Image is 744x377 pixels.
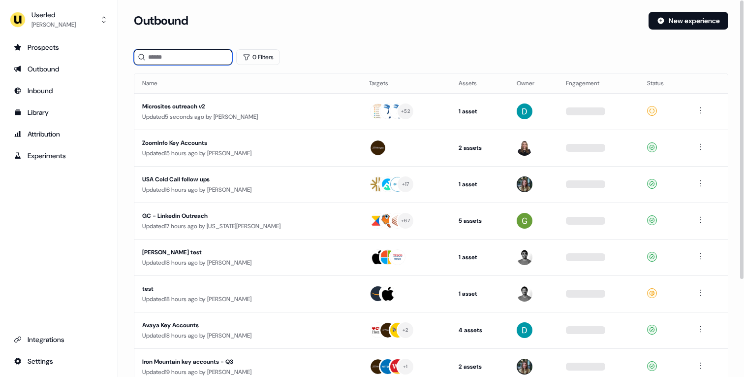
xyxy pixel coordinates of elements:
[31,10,76,20] div: Userled
[517,140,532,156] img: Geneviève
[142,138,328,148] div: ZoomInfo Key Accounts
[517,213,532,229] img: Georgia
[142,211,328,221] div: GC - Linkedin Outreach
[459,252,501,262] div: 1 asset
[403,362,408,371] div: + 1
[14,107,104,117] div: Library
[134,13,188,28] h3: Outbound
[14,151,104,161] div: Experiments
[558,73,639,93] th: Engagement
[8,104,110,120] a: Go to templates
[236,49,280,65] button: 0 Filters
[142,320,328,330] div: Avaya Key Accounts
[142,247,328,257] div: [PERSON_NAME] test
[14,86,104,96] div: Inbound
[639,73,687,93] th: Status
[517,286,532,302] img: Maz
[401,216,410,225] div: + 67
[142,221,353,231] div: Updated 17 hours ago by [US_STATE][PERSON_NAME]
[8,8,110,32] button: Userled[PERSON_NAME]
[14,42,104,52] div: Prospects
[517,359,532,375] img: Charlotte
[8,61,110,77] a: Go to outbound experience
[142,185,353,195] div: Updated 16 hours ago by [PERSON_NAME]
[8,39,110,55] a: Go to prospects
[459,362,501,372] div: 2 assets
[14,129,104,139] div: Attribution
[451,73,509,93] th: Assets
[142,258,353,268] div: Updated 18 hours ago by [PERSON_NAME]
[142,102,328,111] div: Microsites outreach v2
[8,126,110,142] a: Go to attribution
[142,294,353,304] div: Updated 18 hours ago by [PERSON_NAME]
[459,289,501,299] div: 1 asset
[142,174,328,184] div: USA Cold Call follow ups
[142,148,353,158] div: Updated 15 hours ago by [PERSON_NAME]
[31,20,76,30] div: [PERSON_NAME]
[142,331,353,341] div: Updated 18 hours ago by [PERSON_NAME]
[142,357,328,367] div: Iron Mountain key accounts - Q3
[14,64,104,74] div: Outbound
[517,249,532,265] img: Maz
[649,12,728,30] button: New experience
[459,143,501,153] div: 2 assets
[14,356,104,366] div: Settings
[134,73,361,93] th: Name
[8,83,110,99] a: Go to Inbound
[142,284,328,294] div: test
[142,367,353,377] div: Updated 19 hours ago by [PERSON_NAME]
[8,148,110,164] a: Go to experiments
[361,73,451,93] th: Targets
[401,107,410,116] div: + 52
[459,106,501,116] div: 1 asset
[459,179,501,189] div: 1 asset
[142,112,353,122] div: Updated 5 seconds ago by [PERSON_NAME]
[517,103,532,119] img: David
[8,332,110,347] a: Go to integrations
[14,335,104,344] div: Integrations
[8,353,110,369] a: Go to integrations
[459,216,501,226] div: 5 assets
[509,73,558,93] th: Owner
[517,322,532,338] img: David
[459,325,501,335] div: 4 assets
[402,180,409,189] div: + 17
[403,326,408,335] div: + 2
[517,176,532,192] img: Charlotte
